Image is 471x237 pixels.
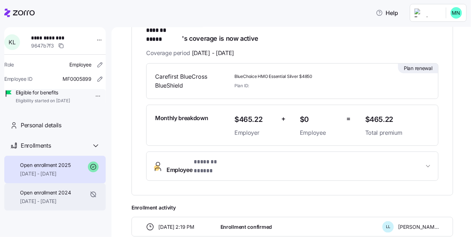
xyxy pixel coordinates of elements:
[21,121,61,130] span: Personal details
[20,189,71,196] span: Open enrollment 2024
[234,128,276,137] span: Employer
[300,114,341,125] span: $0
[20,162,70,169] span: Open enrollment 2025
[31,42,54,49] span: 9647b7f3
[192,49,234,58] span: [DATE] - [DATE]
[404,65,432,72] span: Plan renewal
[234,114,276,125] span: $465.22
[132,204,453,211] span: Enrollment activity
[155,72,229,90] span: Carefirst BlueCross BlueShield
[415,9,440,17] img: Employer logo
[63,75,91,83] span: MF0005899
[451,7,462,19] img: b0ee0d05d7ad5b312d7e0d752ccfd4ca
[159,223,194,231] span: [DATE] 2:19 PM
[376,9,398,17] span: Help
[20,198,71,205] span: [DATE] - [DATE]
[20,170,70,177] span: [DATE] - [DATE]
[220,223,272,231] span: Enrollment confirmed
[347,114,351,124] span: =
[9,39,15,45] span: K L
[69,61,91,68] span: Employee
[155,114,208,123] span: Monthly breakdown
[386,225,390,229] span: L L
[167,158,233,175] span: Employee
[365,114,430,125] span: $465.22
[146,49,234,58] span: Coverage period
[398,223,439,231] span: [PERSON_NAME]
[146,26,438,43] h1: 's coverage is now active
[234,74,360,80] span: BlueChoice HMO Essential Silver $4850
[234,83,249,89] span: Plan ID:
[370,6,404,20] button: Help
[16,98,70,104] span: Eligibility started on [DATE]
[365,128,430,137] span: Total premium
[300,128,341,137] span: Employee
[4,61,14,68] span: Role
[16,89,70,96] span: Eligible for benefits
[281,114,286,124] span: +
[4,75,33,83] span: Employee ID
[21,141,51,150] span: Enrollments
